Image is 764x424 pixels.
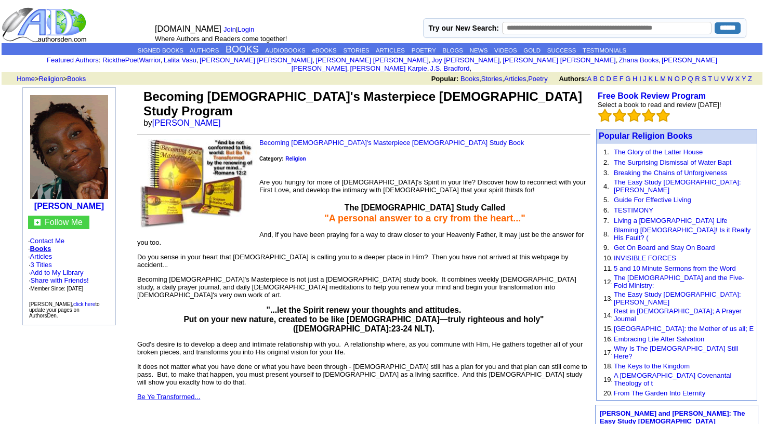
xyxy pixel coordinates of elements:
[598,101,721,109] font: Select a book to read and review [DATE]!
[265,47,305,54] a: AUDIOBOOKS
[603,264,613,272] font: 11.
[293,315,544,333] span: " ([DEMOGRAPHIC_DATA]:23-24 NLT).
[67,75,86,83] a: Books
[603,196,609,204] font: 5.
[614,206,653,214] a: TESTIMONY
[29,269,89,292] font: · · ·
[603,169,609,177] font: 3.
[614,307,742,323] a: Rest in [DEMOGRAPHIC_DATA]; A Prayer Journal
[614,290,741,306] a: The Easy Study [DEMOGRAPHIC_DATA]: [PERSON_NAME]
[606,75,611,83] a: D
[748,75,752,83] a: Z
[617,58,618,63] font: i
[613,75,617,83] a: E
[727,75,733,83] a: W
[73,301,95,307] a: click here
[661,58,662,63] font: i
[742,75,746,83] a: Y
[431,75,761,83] font: , , ,
[627,109,641,122] img: bigemptystars.png
[164,56,196,64] a: Lalita Vasu
[285,154,306,162] a: Religion
[614,264,736,272] a: 5 and 10 Minute Sermons from the Word
[34,219,41,226] img: gc.jpg
[547,47,576,54] a: SUCCESS
[603,389,613,397] font: 20.
[721,75,726,83] a: V
[625,75,630,83] a: G
[619,56,659,64] a: Zhana Books
[660,75,666,83] a: M
[642,109,655,122] img: bigemptystars.png
[603,278,613,286] font: 12.
[614,344,738,360] a: Why Is The [DEMOGRAPHIC_DATA] Still Here?
[681,75,686,83] a: P
[190,47,219,54] a: AUTHORS
[17,75,35,83] a: Home
[102,56,717,72] font: , , , , , , , , , ,
[2,7,89,43] img: logo_ad.gif
[137,340,590,356] p: God's desire is to develop a deep and intimate relationship with you. A relationship where, as yo...
[614,196,691,204] a: Guide For Effective Living
[614,217,727,224] a: Living a [DEMOGRAPHIC_DATA] Life
[285,156,306,162] b: Religion
[598,91,706,100] a: Free Book Review Program
[668,75,673,83] a: N
[614,226,750,242] a: Blaming [DEMOGRAPHIC_DATA]! Is it Really His Fault? (
[614,169,727,177] a: Breaking the Chains of Unforgiveness
[137,363,590,386] p: It does not matter what you have done or what you have been through - [DEMOGRAPHIC_DATA] still ha...
[675,75,680,83] a: O
[143,89,582,118] font: Becoming [DEMOGRAPHIC_DATA]'s Masterpiece [DEMOGRAPHIC_DATA] Study Program
[47,56,99,64] a: Featured Authors
[200,56,312,64] a: [PERSON_NAME] [PERSON_NAME]
[633,75,637,83] a: H
[259,156,284,162] b: Category:
[238,25,254,33] a: Login
[614,372,731,387] a: A [DEMOGRAPHIC_DATA] Covenantal Theology of t
[504,75,526,83] a: Articles
[315,56,428,64] a: [PERSON_NAME] [PERSON_NAME]
[143,118,228,127] font: by
[614,325,754,333] a: [GEOGRAPHIC_DATA]: the Mother of us all; E
[614,274,744,289] a: The [DEMOGRAPHIC_DATA] and the Five-Fold Ministry:
[155,24,221,33] font: [DOMAIN_NAME]
[30,237,64,245] a: Contact Me
[226,44,259,55] a: BOOKS
[603,217,609,224] font: 7.
[494,47,517,54] a: VIDEOS
[430,64,470,72] a: J.S. Bradford
[137,253,590,269] p: Do you sense in your heart that [DEMOGRAPHIC_DATA] is calling you to a deeper place in Him? Then ...
[702,75,706,83] a: S
[343,47,369,54] a: STORIES
[603,148,609,156] font: 1.
[28,237,110,293] font: · · ·
[430,58,431,63] font: i
[593,75,598,83] a: B
[603,349,613,356] font: 17.
[412,47,436,54] a: POETRY
[656,109,670,122] img: bigemptystars.png
[614,244,715,251] a: Get On Board and Stay On Board
[603,335,613,343] font: 16.
[30,95,108,199] img: 81346.gif
[503,56,615,64] a: [PERSON_NAME] [PERSON_NAME]
[587,75,591,83] a: A
[603,230,609,238] font: 8.
[603,254,613,262] font: 10.
[30,245,51,253] a: Books
[45,218,83,227] a: Follow Me
[39,75,63,83] a: Religion
[481,75,502,83] a: Stories
[442,47,463,54] a: BLOGS
[183,306,540,324] span: "...let the Spirit renew your thoughts and attitudes. Put on your new nature, created to be like ...
[649,75,653,83] a: K
[599,131,692,140] a: Popular Religion Books
[47,56,100,64] font: :
[31,261,52,269] a: 3 Titles
[603,158,609,166] font: 2.
[324,213,525,223] span: "A personal answer to a cry from the heart..."
[603,325,613,333] font: 15.
[620,75,624,83] a: F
